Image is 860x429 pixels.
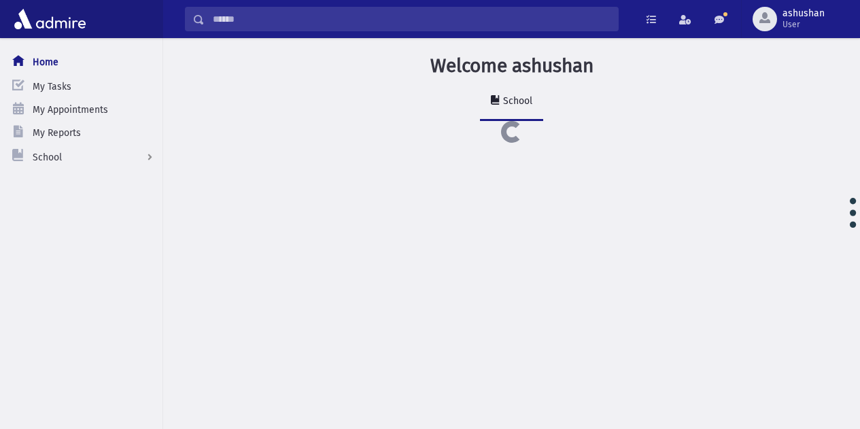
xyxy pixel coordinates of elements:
span: ashushan [782,8,825,19]
span: My Tasks [33,81,71,92]
span: My Reports [33,127,81,139]
span: User [782,19,825,30]
span: My Appointments [33,104,108,116]
h3: Welcome ashushan [430,54,594,78]
a: School [480,83,543,121]
div: School [500,95,532,107]
img: AdmirePro [11,5,89,33]
span: Home [33,56,58,68]
span: School [33,152,62,163]
input: Search [205,7,618,31]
